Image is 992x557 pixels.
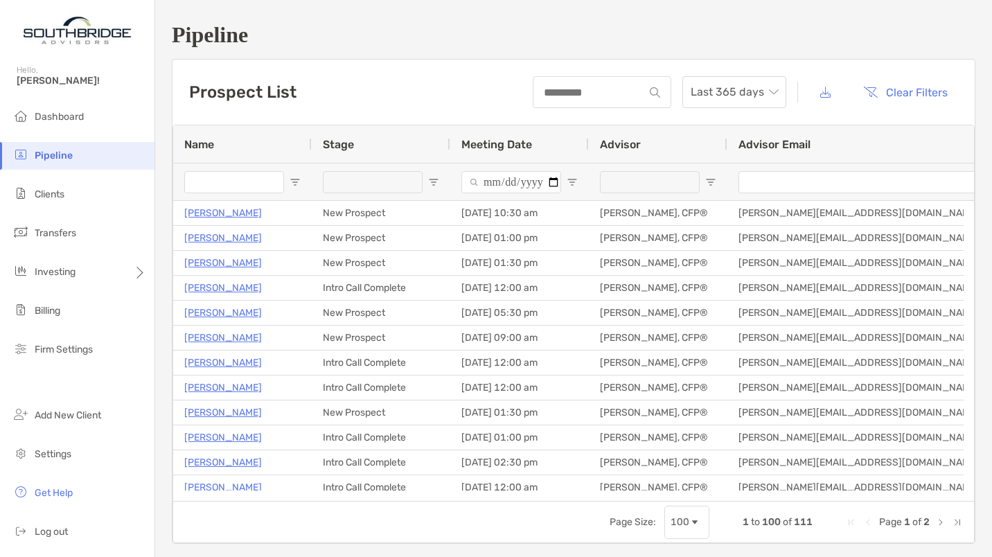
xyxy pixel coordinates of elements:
div: New Prospect [312,201,450,225]
p: [PERSON_NAME] [184,429,262,446]
div: [PERSON_NAME], CFP® [589,351,727,375]
button: Open Filter Menu [428,177,439,188]
div: [PERSON_NAME], CFP® [589,400,727,425]
div: [PERSON_NAME], CFP® [589,425,727,450]
a: [PERSON_NAME] [184,329,262,346]
span: Stage [323,138,354,151]
div: Intro Call Complete [312,375,450,400]
img: get-help icon [12,484,29,500]
span: 1 [743,516,749,528]
div: New Prospect [312,226,450,250]
img: dashboard icon [12,107,29,124]
div: [PERSON_NAME], CFP® [589,226,727,250]
a: [PERSON_NAME] [184,204,262,222]
span: Clients [35,188,64,200]
div: 100 [671,516,689,528]
span: Meeting Date [461,138,532,151]
a: [PERSON_NAME] [184,404,262,421]
div: [PERSON_NAME], CFP® [589,450,727,475]
div: Intro Call Complete [312,475,450,499]
span: Pipeline [35,150,73,161]
input: Meeting Date Filter Input [461,171,561,193]
div: [DATE] 01:00 pm [450,425,589,450]
div: Next Page [935,517,946,528]
button: Clear Filters [853,77,958,107]
div: [PERSON_NAME], CFP® [589,276,727,300]
a: [PERSON_NAME] [184,229,262,247]
div: New Prospect [312,326,450,350]
div: [PERSON_NAME], CFP® [589,475,727,499]
a: [PERSON_NAME] [184,254,262,272]
img: investing icon [12,263,29,279]
div: Page Size: [610,516,656,528]
div: Intro Call Complete [312,425,450,450]
div: Page Size [664,506,709,539]
img: settings icon [12,445,29,461]
div: [PERSON_NAME], CFP® [589,201,727,225]
img: Zoe Logo [17,6,138,55]
span: Billing [35,305,60,317]
span: Dashboard [35,111,84,123]
div: [DATE] 01:30 pm [450,400,589,425]
span: Transfers [35,227,76,239]
span: Add New Client [35,409,101,421]
span: 100 [762,516,781,528]
div: New Prospect [312,251,450,275]
a: [PERSON_NAME] [184,354,262,371]
span: 111 [794,516,813,528]
span: Last 365 days [691,77,778,107]
div: [PERSON_NAME], CFP® [589,375,727,400]
span: Advisor [600,138,641,151]
img: billing icon [12,301,29,318]
div: First Page [846,517,857,528]
div: Intro Call Complete [312,276,450,300]
span: Advisor Email [738,138,811,151]
span: Get Help [35,487,73,499]
div: Intro Call Complete [312,450,450,475]
span: [PERSON_NAME]! [17,75,146,87]
img: input icon [650,87,660,98]
a: [PERSON_NAME] [184,279,262,297]
button: Open Filter Menu [567,177,578,188]
a: [PERSON_NAME] [184,479,262,496]
span: Firm Settings [35,344,93,355]
div: [DATE] 12:00 am [450,351,589,375]
span: of [783,516,792,528]
h1: Pipeline [172,22,975,48]
span: Log out [35,526,68,538]
div: [DATE] 05:30 pm [450,301,589,325]
div: [PERSON_NAME], CFP® [589,301,727,325]
a: [PERSON_NAME] [184,304,262,321]
div: [DATE] 02:30 pm [450,450,589,475]
div: [DATE] 01:00 pm [450,226,589,250]
img: clients icon [12,185,29,202]
span: Investing [35,266,76,278]
img: add_new_client icon [12,406,29,423]
div: Previous Page [862,517,874,528]
span: 2 [923,516,930,528]
div: [DATE] 12:00 am [450,276,589,300]
img: pipeline icon [12,146,29,163]
div: New Prospect [312,400,450,425]
button: Open Filter Menu [290,177,301,188]
span: Settings [35,448,71,460]
span: Page [879,516,902,528]
span: of [912,516,921,528]
div: [DATE] 12:00 am [450,475,589,499]
div: [PERSON_NAME], CFP® [589,251,727,275]
a: [PERSON_NAME] [184,379,262,396]
span: Name [184,138,214,151]
div: Last Page [952,517,963,528]
button: Open Filter Menu [705,177,716,188]
h3: Prospect List [189,82,296,102]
